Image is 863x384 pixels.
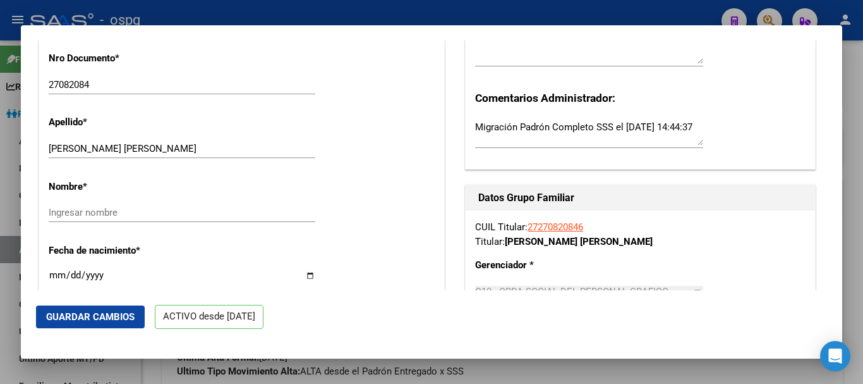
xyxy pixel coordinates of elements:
[820,341,850,371] div: Open Intercom Messenger
[49,115,164,130] p: Apellido
[505,236,653,247] strong: [PERSON_NAME] [PERSON_NAME]
[36,306,145,328] button: Guardar Cambios
[46,311,135,323] span: Guardar Cambios
[475,258,574,273] p: Gerenciador *
[528,221,583,233] a: 27270820846
[478,190,802,206] h1: Datos Grupo Familiar
[49,180,164,194] p: Nombre
[49,244,164,258] p: Fecha de nacimiento
[475,220,806,249] div: CUIL Titular: Titular:
[475,90,806,106] h3: Comentarios Administrador:
[155,305,263,330] p: ACTIVO desde [DATE]
[475,286,668,297] span: O10 - OBRA SOCIAL DEL PERSONAL GRAFICO
[49,51,164,66] p: Nro Documento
